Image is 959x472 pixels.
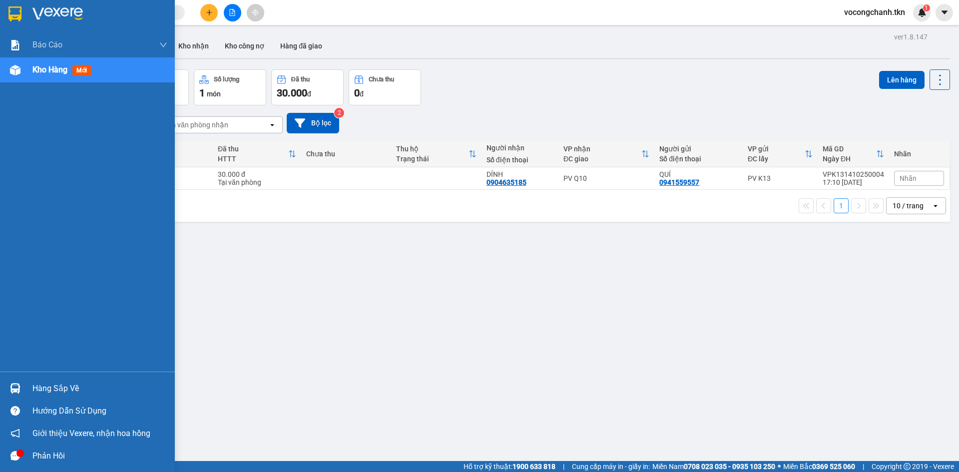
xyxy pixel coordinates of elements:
[748,155,805,163] div: ĐC lấy
[218,155,288,163] div: HTTT
[194,69,266,105] button: Số lượng1món
[10,383,20,394] img: warehouse-icon
[268,121,276,129] svg: open
[936,4,953,21] button: caret-down
[659,170,738,178] div: QUÍ
[247,4,264,21] button: aim
[659,145,738,153] div: Người gửi
[396,145,469,153] div: Thu hộ
[486,170,553,178] div: DÍNH
[32,65,67,74] span: Kho hàng
[170,34,217,58] button: Kho nhận
[512,463,555,471] strong: 1900 633 818
[32,449,167,464] div: Phản hồi
[200,4,218,21] button: plus
[925,4,928,11] span: 1
[32,404,167,419] div: Hướng dẫn sử dụng
[218,178,296,186] div: Tại văn phòng
[213,141,301,167] th: Toggle SortBy
[229,9,236,16] span: file-add
[823,145,876,153] div: Mã GD
[10,406,20,416] span: question-circle
[287,113,339,133] button: Bộ lọc
[206,9,213,16] span: plus
[684,463,775,471] strong: 0708 023 035 - 0935 103 250
[252,9,259,16] span: aim
[217,34,272,58] button: Kho công nợ
[224,4,241,21] button: file-add
[199,87,205,99] span: 1
[918,8,927,17] img: icon-new-feature
[563,155,641,163] div: ĐC giao
[659,155,738,163] div: Số điện thoại
[486,144,553,152] div: Người nhận
[894,150,944,158] div: Nhãn
[360,90,364,98] span: đ
[563,145,641,153] div: VP nhận
[836,6,913,18] span: vocongchanh.tkn
[893,201,924,211] div: 10 / trang
[396,155,469,163] div: Trạng thái
[748,174,813,182] div: PV K13
[572,461,650,472] span: Cung cấp máy in - giấy in:
[272,34,330,58] button: Hàng đã giao
[652,461,775,472] span: Miền Nam
[900,174,917,182] span: Nhãn
[159,41,167,49] span: down
[277,87,307,99] span: 30.000
[291,76,310,83] div: Đã thu
[812,463,855,471] strong: 0369 525 060
[369,76,394,83] div: Chưa thu
[10,429,20,438] span: notification
[8,6,21,21] img: logo-vxr
[307,90,311,98] span: đ
[159,120,228,130] div: Chọn văn phòng nhận
[823,155,876,163] div: Ngày ĐH
[218,145,288,153] div: Đã thu
[834,198,849,213] button: 1
[334,108,344,118] sup: 2
[778,465,781,469] span: ⚪️
[306,150,387,158] div: Chưa thu
[10,40,20,50] img: solution-icon
[659,178,699,186] div: 0941559557
[563,174,649,182] div: PV Q10
[486,156,553,164] div: Số điện thoại
[391,141,481,167] th: Toggle SortBy
[207,90,221,98] span: món
[743,141,818,167] th: Toggle SortBy
[823,170,884,178] div: VPK131410250004
[32,381,167,396] div: Hàng sắp về
[818,141,889,167] th: Toggle SortBy
[823,178,884,186] div: 17:10 [DATE]
[354,87,360,99] span: 0
[904,463,911,470] span: copyright
[464,461,555,472] span: Hỗ trợ kỹ thuật:
[923,4,930,11] sup: 1
[10,451,20,461] span: message
[32,38,62,51] span: Báo cáo
[558,141,654,167] th: Toggle SortBy
[271,69,344,105] button: Đã thu30.000đ
[863,461,864,472] span: |
[486,178,526,186] div: 0904635185
[218,170,296,178] div: 30.000 đ
[10,65,20,75] img: warehouse-icon
[940,8,949,17] span: caret-down
[748,145,805,153] div: VP gửi
[563,461,564,472] span: |
[879,71,925,89] button: Lên hàng
[932,202,940,210] svg: open
[894,31,928,42] div: ver 1.8.147
[349,69,421,105] button: Chưa thu0đ
[783,461,855,472] span: Miền Bắc
[214,76,239,83] div: Số lượng
[72,65,91,76] span: mới
[32,427,150,440] span: Giới thiệu Vexere, nhận hoa hồng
